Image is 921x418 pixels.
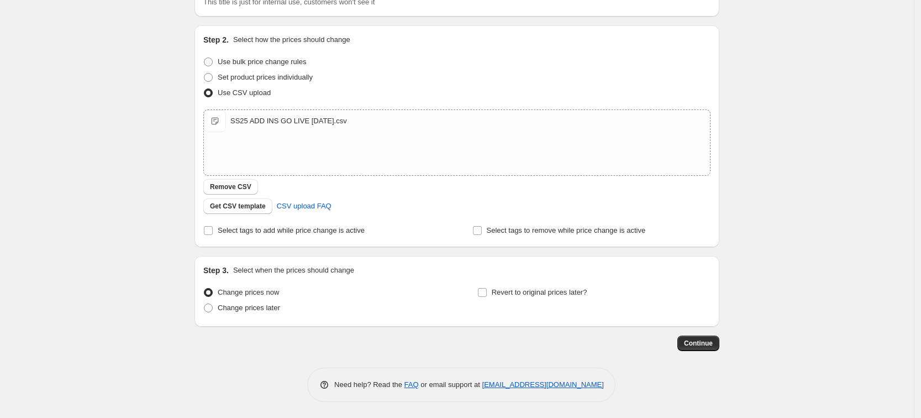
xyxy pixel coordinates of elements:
p: Select how the prices should change [233,34,350,45]
span: Select tags to add while price change is active [218,226,365,234]
span: Select tags to remove while price change is active [487,226,646,234]
span: Set product prices individually [218,73,313,81]
span: Change prices later [218,304,280,312]
div: SS25 ADD INS GO LIVE [DATE].csv [230,116,347,127]
button: Get CSV template [203,198,272,214]
span: Change prices now [218,288,279,296]
span: CSV upload FAQ [277,201,331,212]
p: Select when the prices should change [233,265,354,276]
h2: Step 3. [203,265,229,276]
h2: Step 2. [203,34,229,45]
a: [EMAIL_ADDRESS][DOMAIN_NAME] [482,380,604,389]
span: Get CSV template [210,202,266,211]
span: Use bulk price change rules [218,58,306,66]
span: Continue [684,339,713,348]
button: Remove CSV [203,179,258,195]
span: Revert to original prices later? [492,288,587,296]
span: Use CSV upload [218,88,271,97]
span: Remove CSV [210,182,251,191]
a: FAQ [404,380,419,389]
a: CSV upload FAQ [270,197,338,215]
span: Need help? Read the [334,380,404,389]
span: or email support at [419,380,482,389]
button: Continue [677,336,719,351]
